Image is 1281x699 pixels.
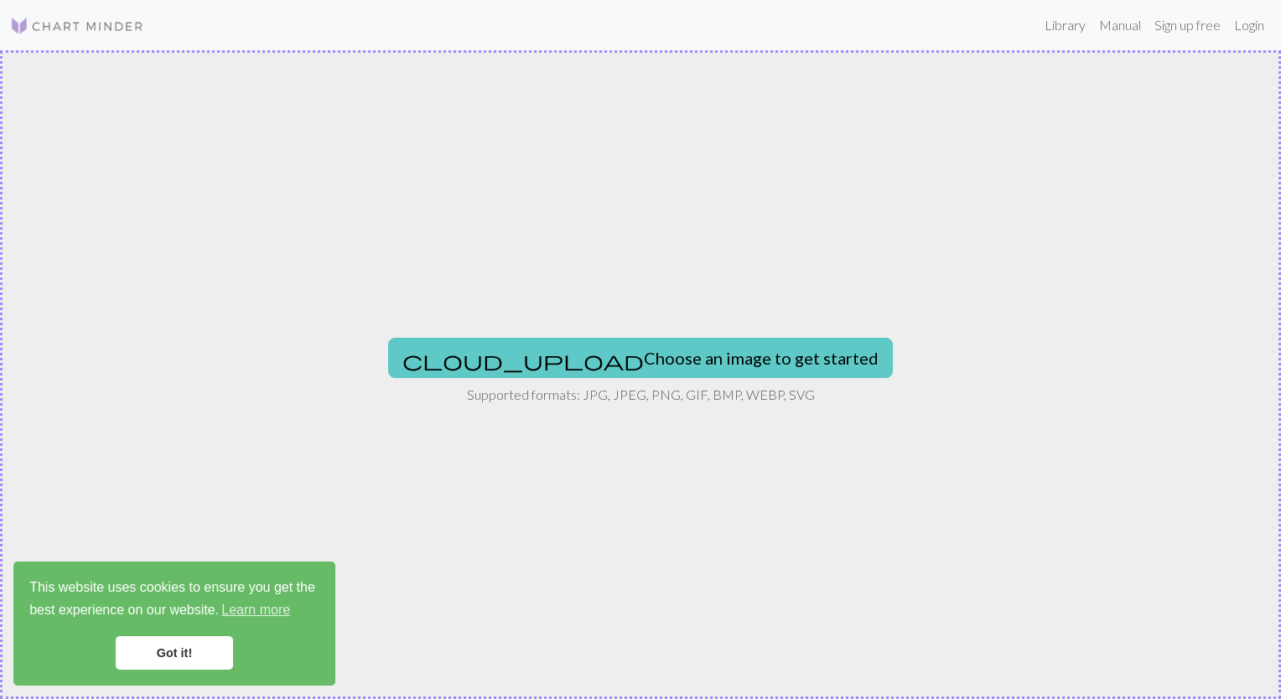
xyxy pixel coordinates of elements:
span: cloud_upload [402,349,644,372]
span: This website uses cookies to ensure you get the best experience on our website. [29,577,319,623]
img: Logo [10,16,144,36]
div: cookieconsent [13,562,335,686]
a: dismiss cookie message [116,636,233,670]
a: Manual [1092,8,1148,42]
a: Login [1227,8,1271,42]
a: Library [1038,8,1092,42]
p: Supported formats: JPG, JPEG, PNG, GIF, BMP, WEBP, SVG [467,385,815,405]
a: Sign up free [1148,8,1227,42]
button: Choose an image to get started [388,338,893,378]
a: learn more about cookies [219,598,293,623]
